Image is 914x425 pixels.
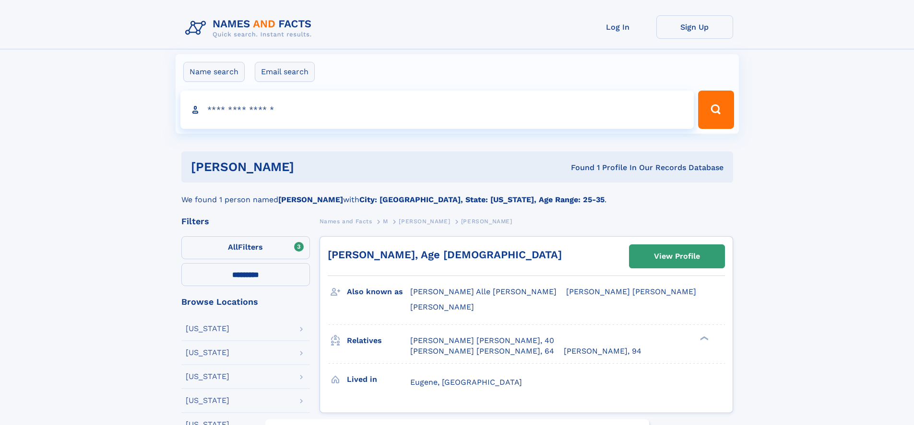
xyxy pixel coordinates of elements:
[410,335,554,346] a: [PERSON_NAME] [PERSON_NAME], 40
[383,215,388,227] a: M
[181,15,320,41] img: Logo Names and Facts
[191,161,433,173] h1: [PERSON_NAME]
[347,333,410,349] h3: Relatives
[432,162,724,173] div: Found 1 Profile In Our Records Database
[181,217,310,226] div: Filters
[410,346,554,356] a: [PERSON_NAME] [PERSON_NAME], 64
[580,15,656,39] a: Log In
[656,15,733,39] a: Sign Up
[347,371,410,388] h3: Lived in
[186,325,229,333] div: [US_STATE]
[347,284,410,300] h3: Also known as
[228,242,238,252] span: All
[698,335,709,341] div: ❯
[698,91,734,129] button: Search Button
[180,91,694,129] input: search input
[278,195,343,204] b: [PERSON_NAME]
[564,346,641,356] a: [PERSON_NAME], 94
[181,183,733,206] div: We found 1 person named with .
[410,378,522,387] span: Eugene, [GEOGRAPHIC_DATA]
[654,245,700,267] div: View Profile
[461,218,512,225] span: [PERSON_NAME]
[629,245,724,268] a: View Profile
[566,287,696,296] span: [PERSON_NAME] [PERSON_NAME]
[410,287,557,296] span: [PERSON_NAME] Alle [PERSON_NAME]
[255,62,315,82] label: Email search
[183,62,245,82] label: Name search
[181,298,310,306] div: Browse Locations
[186,373,229,380] div: [US_STATE]
[410,302,474,311] span: [PERSON_NAME]
[181,236,310,259] label: Filters
[320,215,372,227] a: Names and Facts
[399,215,450,227] a: [PERSON_NAME]
[328,249,562,261] a: [PERSON_NAME], Age [DEMOGRAPHIC_DATA]
[186,397,229,404] div: [US_STATE]
[186,349,229,356] div: [US_STATE]
[399,218,450,225] span: [PERSON_NAME]
[383,218,388,225] span: M
[359,195,605,204] b: City: [GEOGRAPHIC_DATA], State: [US_STATE], Age Range: 25-35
